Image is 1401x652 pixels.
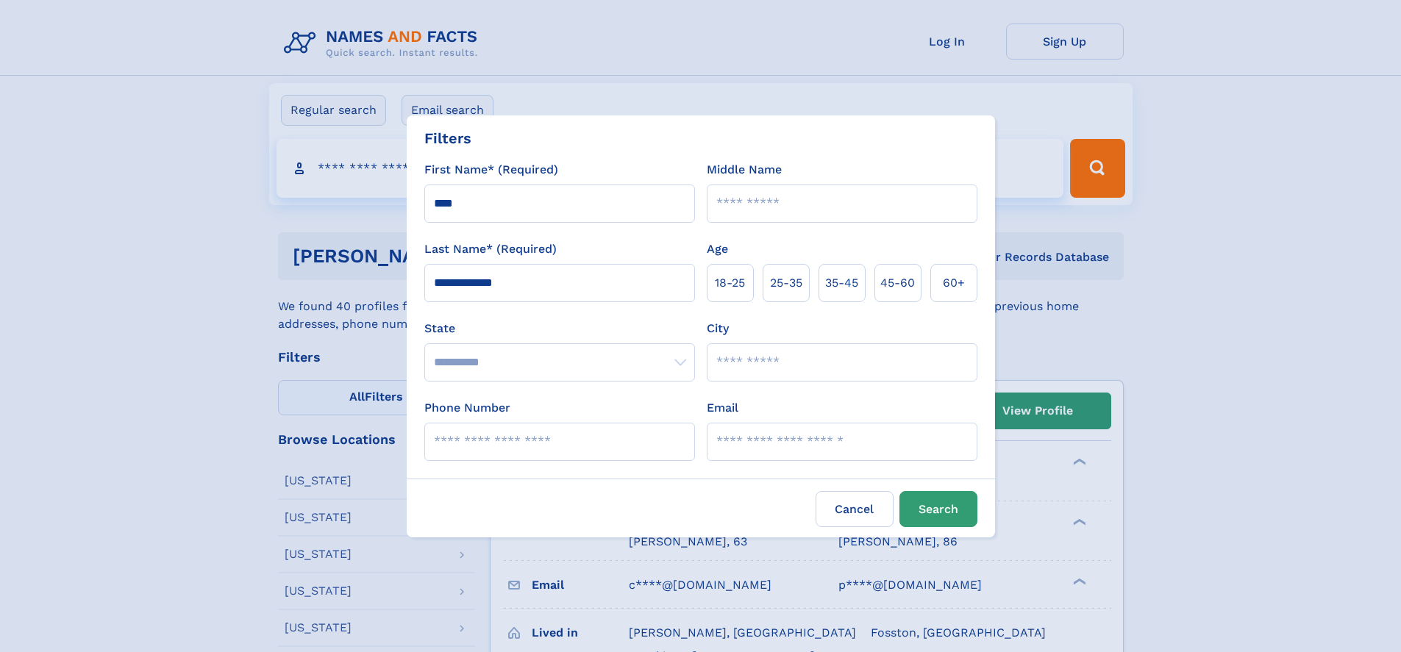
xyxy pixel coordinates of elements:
[707,399,738,417] label: Email
[707,240,728,258] label: Age
[707,320,729,337] label: City
[424,161,558,179] label: First Name* (Required)
[424,399,510,417] label: Phone Number
[715,274,745,292] span: 18‑25
[825,274,858,292] span: 35‑45
[424,320,695,337] label: State
[880,274,915,292] span: 45‑60
[424,127,471,149] div: Filters
[899,491,977,527] button: Search
[707,161,782,179] label: Middle Name
[943,274,965,292] span: 60+
[816,491,894,527] label: Cancel
[770,274,802,292] span: 25‑35
[424,240,557,258] label: Last Name* (Required)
